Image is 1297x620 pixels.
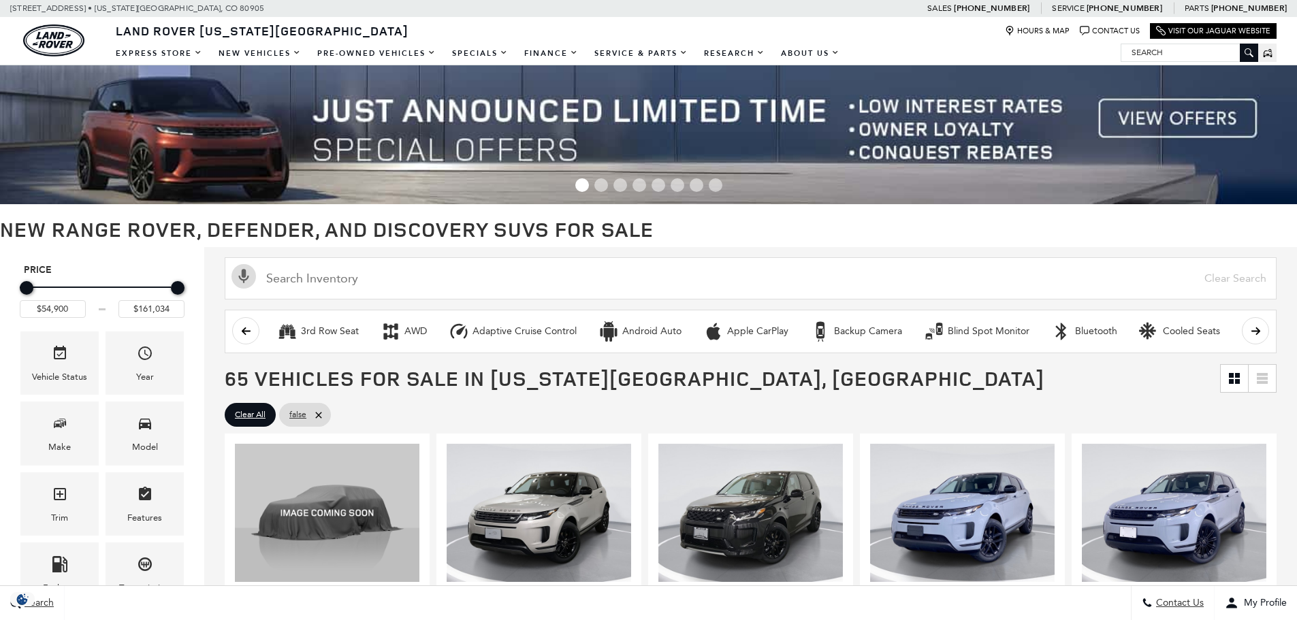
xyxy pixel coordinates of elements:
img: 2026 LAND ROVER Range Rover Evoque S [235,444,419,582]
a: Service & Parts [586,42,696,65]
img: Land Rover [23,25,84,56]
img: 2025 LAND ROVER Range Rover Evoque S [870,444,1055,582]
a: Land Rover [US_STATE][GEOGRAPHIC_DATA] [108,22,417,39]
div: Minimum Price [20,281,33,295]
a: EXPRESS STORE [108,42,210,65]
span: Land Rover [US_STATE][GEOGRAPHIC_DATA] [116,22,409,39]
div: Model [132,440,158,455]
span: Clear All [235,406,266,423]
div: Blind Spot Monitor [924,321,944,342]
div: Year [136,370,154,385]
div: YearYear [106,331,184,395]
div: Android Auto [622,325,682,338]
div: FeaturesFeatures [106,472,184,536]
a: [PHONE_NUMBER] [1087,3,1162,14]
button: scroll left [232,317,259,344]
img: 2025 LAND ROVER Discovery Sport S [658,444,843,582]
a: [PHONE_NUMBER] [1211,3,1287,14]
div: Maximum Price [171,281,185,295]
a: Contact Us [1080,26,1140,36]
div: Make [48,440,71,455]
input: Maximum [118,300,185,318]
div: VehicleVehicle Status [20,331,99,395]
div: Android Auto [598,321,619,342]
span: Go to slide 5 [652,178,665,192]
a: land-rover [23,25,84,56]
button: AWDAWD [373,317,434,346]
span: Year [137,342,153,370]
span: Transmission [137,553,153,581]
span: Contact Us [1153,598,1204,609]
div: AWD [381,321,401,342]
img: 2026 LAND ROVER Range Rover Evoque S [447,444,631,582]
span: Parts [1185,3,1209,13]
span: Go to slide 4 [633,178,646,192]
div: FueltypeFueltype [20,542,99,606]
button: Blind Spot MonitorBlind Spot Monitor [916,317,1037,346]
span: Sales [927,3,952,13]
span: Service [1052,3,1084,13]
a: New Vehicles [210,42,309,65]
a: [STREET_ADDRESS] • [US_STATE][GEOGRAPHIC_DATA], CO 80905 [10,3,264,13]
img: 2025 LAND ROVER Range Rover Evoque S [1082,444,1266,582]
a: Finance [516,42,586,65]
button: 3rd Row Seat3rd Row Seat [270,317,366,346]
button: BluetoothBluetooth [1044,317,1125,346]
span: Go to slide 3 [613,178,627,192]
div: Backup Camera [810,321,831,342]
a: Research [696,42,773,65]
div: Bluetooth [1051,321,1072,342]
img: Opt-Out Icon [7,592,38,606]
div: AWD [404,325,427,338]
span: Features [137,483,153,510]
div: Trim [51,510,68,525]
div: Apple CarPlay [727,325,788,338]
span: Trim [52,483,68,510]
button: Open user profile menu [1215,586,1297,620]
a: Specials [444,42,516,65]
button: Apple CarPlayApple CarPlay [696,317,796,346]
button: Backup CameraBackup Camera [803,317,910,346]
div: TrimTrim [20,472,99,536]
span: false [289,406,306,423]
button: scroll right [1242,317,1269,344]
div: TransmissionTransmission [106,542,184,606]
span: Vehicle [52,342,68,370]
div: Features [127,510,162,525]
span: Make [52,412,68,440]
span: Go to slide 6 [671,178,684,192]
div: Fueltype [43,581,77,595]
div: Backup Camera [834,325,902,338]
div: 3rd Row Seat [301,325,359,338]
div: Blind Spot Monitor [948,325,1029,338]
div: Adaptive Cruise Control [449,321,469,342]
div: 3rd Row Seat [277,321,298,342]
div: MakeMake [20,402,99,465]
div: ModelModel [106,402,184,465]
span: Model [137,412,153,440]
span: Fueltype [52,553,68,581]
span: Go to slide 2 [594,178,608,192]
input: Search Inventory [225,257,1277,299]
div: Adaptive Cruise Control [473,325,577,338]
nav: Main Navigation [108,42,848,65]
span: Go to slide 8 [709,178,722,192]
div: Vehicle Status [32,370,87,385]
div: Cooled Seats [1163,325,1220,338]
h5: Price [24,264,180,276]
div: Price [20,276,185,318]
div: Transmission [119,581,170,595]
div: Cooled Seats [1139,321,1159,342]
span: My Profile [1238,598,1287,609]
input: Minimum [20,300,86,318]
div: Bluetooth [1075,325,1117,338]
input: Search [1121,44,1258,61]
a: Pre-Owned Vehicles [309,42,444,65]
div: Apple CarPlay [703,321,724,342]
a: Hours & Map [1005,26,1070,36]
a: About Us [773,42,848,65]
a: [PHONE_NUMBER] [954,3,1029,14]
span: Go to slide 1 [575,178,589,192]
button: Adaptive Cruise ControlAdaptive Cruise Control [441,317,584,346]
span: 65 Vehicles for Sale in [US_STATE][GEOGRAPHIC_DATA], [GEOGRAPHIC_DATA] [225,364,1044,392]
